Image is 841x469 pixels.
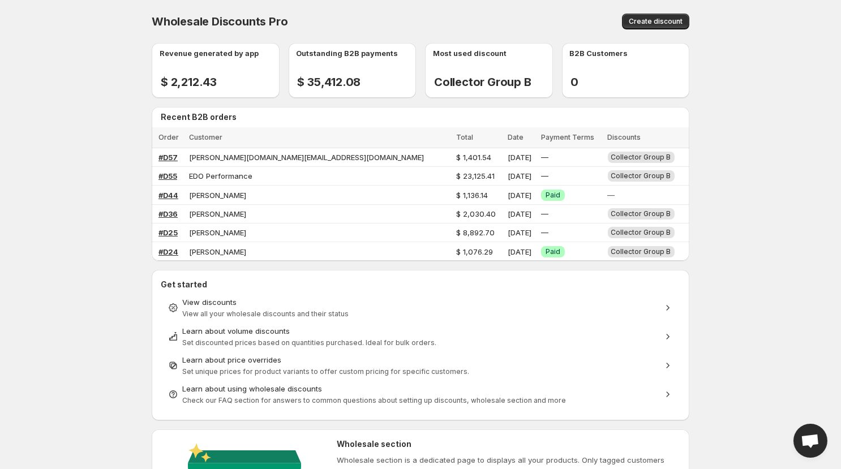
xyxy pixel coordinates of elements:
a: #D55 [158,171,177,180]
span: [PERSON_NAME] [189,209,246,218]
span: — [541,153,548,162]
span: Set unique prices for product variants to offer custom pricing for specific customers. [182,367,469,376]
span: — [541,228,548,237]
span: Check our FAQ section for answers to common questions about setting up discounts, wholesale secti... [182,396,566,405]
div: Learn about volume discounts [182,325,659,337]
span: $ 1,076.29 [456,247,493,256]
span: Total [456,133,473,141]
span: View all your wholesale discounts and their status [182,309,349,318]
div: Learn about price overrides [182,354,659,365]
span: Collector Group B [611,153,671,161]
span: [PERSON_NAME][DOMAIN_NAME][EMAIL_ADDRESS][DOMAIN_NAME] [189,153,424,162]
span: Discounts [608,133,641,141]
h2: $ 2,212.43 [161,75,217,89]
span: [DATE] [508,153,531,162]
a: #D24 [158,247,178,256]
button: Create discount [622,14,689,29]
span: [DATE] [508,247,531,256]
span: $ 23,125.41 [456,171,495,180]
p: B2B Customers [570,48,628,59]
span: Collector Group B [611,247,671,256]
span: $ 2,030.40 [456,209,496,218]
a: #D57 [158,153,178,162]
span: Payment Terms [541,133,594,141]
a: Open chat [793,424,827,458]
span: [DATE] [508,209,531,218]
p: Most used discount [433,48,507,59]
span: [DATE] [508,171,531,180]
span: [PERSON_NAME] [189,228,246,237]
span: [DATE] [508,228,531,237]
span: Create discount [629,17,683,26]
span: Collector Group B [611,209,671,218]
span: — [541,171,548,180]
a: #D36 [158,209,178,218]
span: $ 1,136.14 [456,191,488,200]
span: Wholesale Discounts Pro [152,15,288,28]
span: Paid [546,191,560,200]
span: Paid [546,247,560,256]
h2: 0 [571,75,588,89]
h2: $ 35,412.08 [298,75,361,89]
h2: Get started [161,279,680,290]
p: Outstanding B2B payments [297,48,398,59]
span: $ 1,401.54 [456,153,491,162]
p: Revenue generated by app [160,48,259,59]
div: View discounts [182,296,659,308]
h2: Collector Group B [434,75,531,89]
span: Order [158,133,179,141]
span: [DATE] [508,191,531,200]
span: Collector Group B [611,171,671,180]
span: EDO Performance [189,171,252,180]
span: Date [508,133,524,141]
span: Customer [189,133,222,141]
span: [PERSON_NAME] [189,191,246,200]
span: [PERSON_NAME] [189,247,246,256]
a: #D44 [158,191,178,200]
h2: Wholesale section [337,438,680,450]
span: — [541,209,548,218]
a: #D25 [158,228,178,237]
span: Set discounted prices based on quantities purchased. Ideal for bulk orders. [182,338,436,347]
h2: Recent B2B orders [161,111,685,123]
span: — [608,191,615,200]
div: Learn about using wholesale discounts [182,383,659,394]
span: $ 8,892.70 [456,228,495,237]
span: Collector Group B [611,228,671,236]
